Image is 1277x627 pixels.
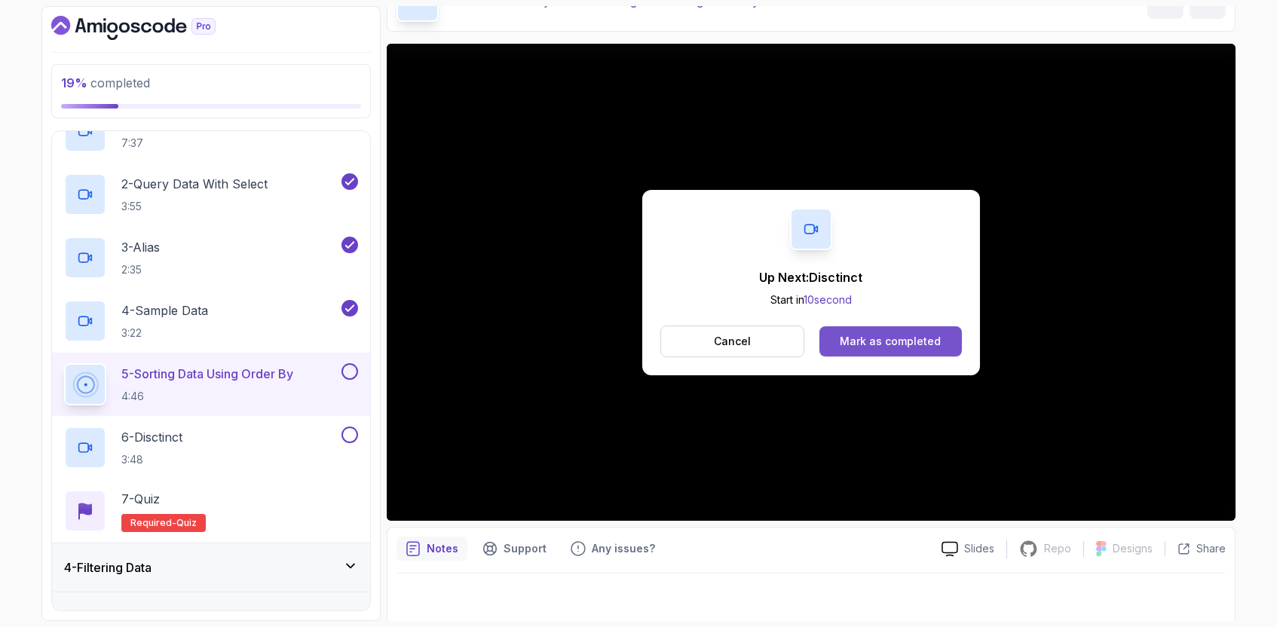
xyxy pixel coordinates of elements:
[130,517,176,529] span: Required-
[840,334,941,349] div: Mark as completed
[52,543,370,592] button: 4-Filtering Data
[397,537,467,561] button: notes button
[176,517,197,529] span: quiz
[64,237,358,279] button: 3-Alias2:35
[387,44,1236,521] iframe: 5 - Sorting Data using ORDER BY
[61,75,150,90] span: completed
[1113,541,1153,556] p: Designs
[121,301,208,320] p: 4 - Sample Data
[64,300,358,342] button: 4-Sample Data3:22
[427,541,458,556] p: Notes
[64,110,358,152] button: 7:37
[64,363,358,405] button: 5-Sorting Data Using Order By4:46
[804,293,852,306] span: 10 second
[64,607,277,625] h3: 5 - Grouping And Aggregate Functions
[61,75,87,90] span: 19 %
[64,173,358,216] button: 2-Query Data With Select3:55
[121,490,160,508] p: 7 - Quiz
[929,541,1006,557] a: Slides
[760,292,863,307] p: Start in
[121,452,182,467] p: 3:48
[760,268,863,286] p: Up Next: Disctinct
[592,541,655,556] p: Any issues?
[504,541,547,556] p: Support
[121,428,182,446] p: 6 - Disctinct
[121,365,293,383] p: 5 - Sorting Data Using Order By
[819,326,962,356] button: Mark as completed
[1044,541,1071,556] p: Repo
[64,558,152,577] h3: 4 - Filtering Data
[121,326,208,341] p: 3:22
[121,136,165,151] p: 7:37
[714,334,751,349] p: Cancel
[1165,541,1226,556] button: Share
[64,427,358,469] button: 6-Disctinct3:48
[473,537,556,561] button: Support button
[660,326,804,357] button: Cancel
[64,490,358,532] button: 7-QuizRequired-quiz
[121,199,268,214] p: 3:55
[562,537,664,561] button: Feedback button
[964,541,994,556] p: Slides
[121,175,268,193] p: 2 - Query Data With Select
[121,389,293,404] p: 4:46
[1196,541,1226,556] p: Share
[51,16,250,40] a: Dashboard
[121,262,160,277] p: 2:35
[121,238,160,256] p: 3 - Alias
